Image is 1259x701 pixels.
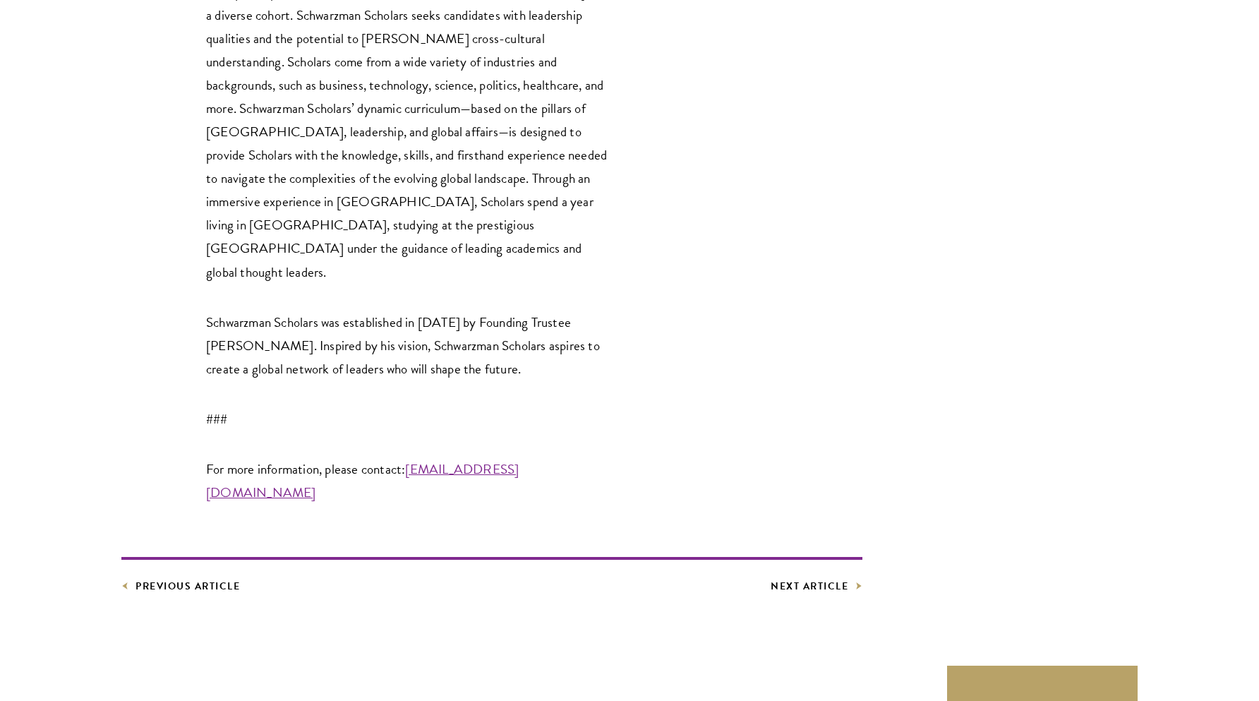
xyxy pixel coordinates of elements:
[206,457,608,504] p: For more information, please contact:
[206,407,608,431] p: ###
[206,311,608,381] p: Schwarzman Scholars was established in [DATE] by Founding Trustee [PERSON_NAME]. Inspired by his ...
[206,459,519,503] a: [EMAIL_ADDRESS][DOMAIN_NAME]
[121,577,240,595] a: Previous Article
[771,577,862,595] a: Next Article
